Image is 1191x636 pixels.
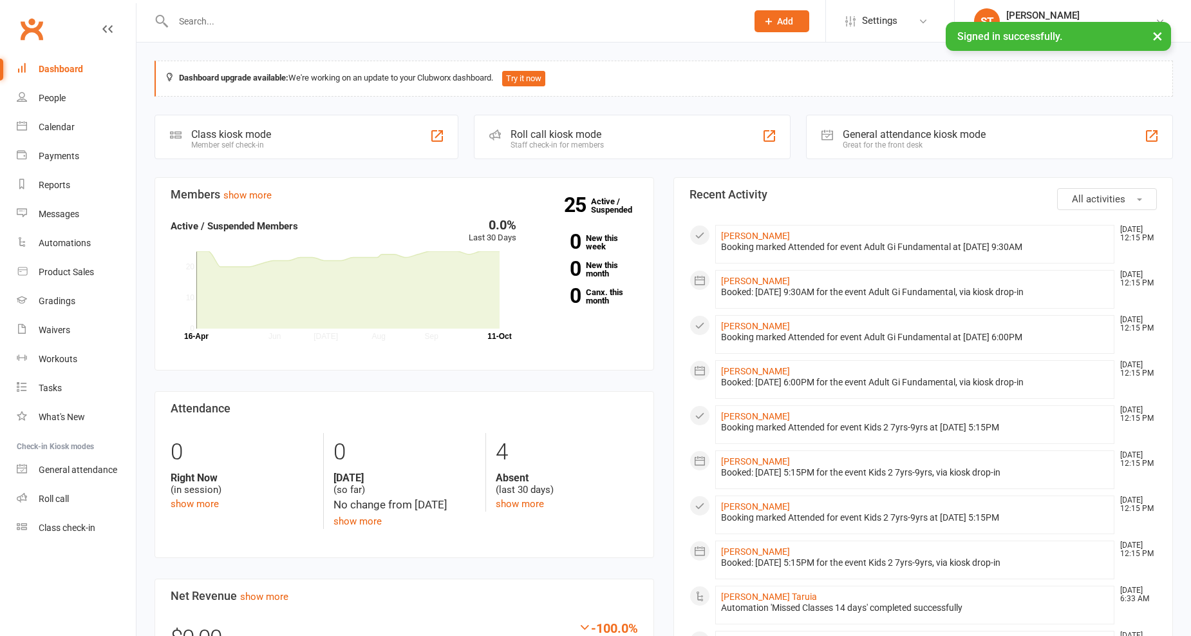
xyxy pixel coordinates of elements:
[333,496,476,514] div: No change from [DATE]
[1114,361,1156,378] time: [DATE] 12:15 PM
[721,501,790,512] a: [PERSON_NAME]
[179,73,288,82] strong: Dashboard upgrade available:
[39,180,70,190] div: Reports
[502,71,545,86] button: Try it now
[721,242,1109,253] div: Booking marked Attended for event Adult Gi Fundamental at [DATE] 9:30AM
[333,433,476,472] div: 0
[721,366,790,376] a: [PERSON_NAME]
[17,84,136,113] a: People
[721,231,790,241] a: [PERSON_NAME]
[721,422,1109,433] div: Booking marked Attended for event Kids 2 7yrs-9yrs at [DATE] 5:15PM
[17,113,136,142] a: Calendar
[721,276,790,286] a: [PERSON_NAME]
[957,30,1062,43] span: Signed in successfully.
[496,472,638,496] div: (last 30 days)
[17,514,136,543] a: Class kiosk mode
[1114,451,1156,468] time: [DATE] 12:15 PM
[333,472,476,484] strong: [DATE]
[17,316,136,345] a: Waivers
[721,512,1109,523] div: Booking marked Attended for event Kids 2 7yrs-9yrs at [DATE] 5:15PM
[17,287,136,316] a: Gradings
[171,472,314,496] div: (in session)
[333,472,476,496] div: (so far)
[39,325,70,335] div: Waivers
[191,128,271,140] div: Class kiosk mode
[1114,496,1156,513] time: [DATE] 12:15 PM
[1146,22,1169,50] button: ×
[17,229,136,258] a: Automations
[511,128,604,140] div: Roll call kiosk mode
[39,151,79,161] div: Payments
[469,218,516,231] div: 0.0%
[17,258,136,287] a: Product Sales
[223,189,272,201] a: show more
[171,220,298,232] strong: Active / Suspended Members
[1114,406,1156,423] time: [DATE] 12:15 PM
[39,296,75,306] div: Gradings
[591,188,648,224] a: 25Active / Suspended
[1072,193,1125,205] span: All activities
[39,523,95,533] div: Class check-in
[17,374,136,403] a: Tasks
[1114,541,1156,558] time: [DATE] 12:15 PM
[862,6,897,35] span: Settings
[536,261,638,278] a: 0New this month
[191,140,271,149] div: Member self check-in
[17,142,136,171] a: Payments
[171,590,638,602] h3: Net Revenue
[17,200,136,229] a: Messages
[721,411,790,421] a: [PERSON_NAME]
[39,64,83,74] div: Dashboard
[1114,586,1156,603] time: [DATE] 6:33 AM
[721,467,1109,478] div: Booked: [DATE] 5:15PM for the event Kids 2 7yrs-9yrs, via kiosk drop-in
[17,485,136,514] a: Roll call
[721,332,1109,343] div: Booking marked Attended for event Adult Gi Fundamental at [DATE] 6:00PM
[721,456,790,467] a: [PERSON_NAME]
[721,592,817,602] a: [PERSON_NAME] Taruia
[39,122,75,132] div: Calendar
[39,267,94,277] div: Product Sales
[39,383,62,393] div: Tasks
[169,12,738,30] input: Search...
[171,472,314,484] strong: Right Now
[39,354,77,364] div: Workouts
[721,557,1109,568] div: Booked: [DATE] 5:15PM for the event Kids 2 7yrs-9yrs, via kiosk drop-in
[974,8,1000,34] div: ST
[17,456,136,485] a: General attendance kiosk mode
[155,61,1173,97] div: We're working on an update to your Clubworx dashboard.
[469,218,516,245] div: Last 30 Days
[721,287,1109,298] div: Booked: [DATE] 9:30AM for the event Adult Gi Fundamental, via kiosk drop-in
[240,591,288,602] a: show more
[536,234,638,251] a: 0New this week
[171,188,638,201] h3: Members
[721,602,1109,613] div: Automation 'Missed Classes 14 days' completed successfully
[171,433,314,472] div: 0
[39,494,69,504] div: Roll call
[689,188,1157,201] h3: Recent Activity
[511,140,604,149] div: Staff check-in for members
[1006,10,1155,21] div: [PERSON_NAME]
[1114,226,1156,242] time: [DATE] 12:15 PM
[17,171,136,200] a: Reports
[333,516,382,527] a: show more
[39,93,66,103] div: People
[39,465,117,475] div: General attendance
[496,433,638,472] div: 4
[564,195,591,215] strong: 25
[536,259,581,278] strong: 0
[496,472,638,484] strong: Absent
[171,498,219,510] a: show more
[1006,21,1155,33] div: Galeb Brothers [GEOGRAPHIC_DATA]
[536,232,581,251] strong: 0
[39,238,91,248] div: Automations
[536,286,581,305] strong: 0
[843,128,986,140] div: General attendance kiosk mode
[39,412,85,422] div: What's New
[578,621,638,635] div: -100.0%
[17,55,136,84] a: Dashboard
[777,16,793,26] span: Add
[721,377,1109,388] div: Booked: [DATE] 6:00PM for the event Adult Gi Fundamental, via kiosk drop-in
[17,403,136,432] a: What's New
[721,546,790,557] a: [PERSON_NAME]
[496,498,544,510] a: show more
